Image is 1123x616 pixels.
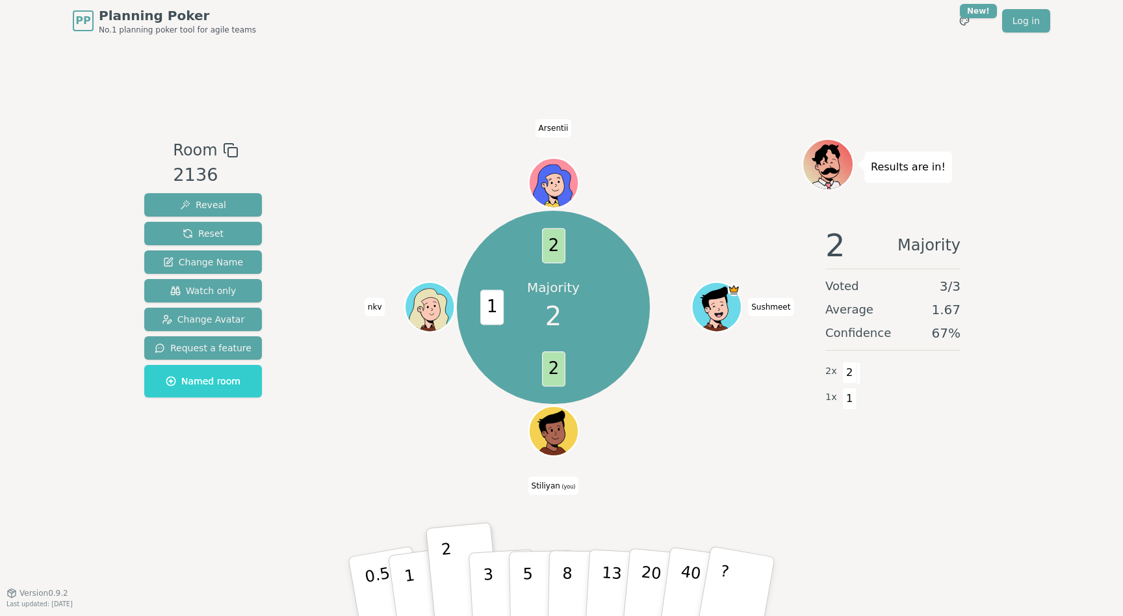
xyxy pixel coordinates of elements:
span: Average [825,301,873,319]
span: 2 [545,297,561,336]
p: Results are in! [871,158,946,176]
span: Named room [166,375,240,388]
button: Version0.9.2 [6,588,68,598]
span: 1 x [825,390,837,405]
span: No.1 planning poker tool for agile teams [99,25,256,35]
span: Reveal [180,198,226,211]
span: (you) [560,484,576,490]
span: Voted [825,277,859,295]
div: New! [960,4,997,18]
p: 2 [441,540,458,611]
span: Confidence [825,324,891,342]
a: Log in [1002,9,1050,33]
span: Change Name [163,256,243,269]
button: Change Avatar [144,308,262,331]
span: Request a feature [155,341,252,355]
span: Version 0.9.2 [19,588,68,598]
span: 67 % [932,324,961,342]
span: 1.67 [931,301,961,319]
span: Click to change your name [748,298,794,316]
span: 2 [842,362,857,384]
span: Majority [897,230,961,261]
span: Sushmeet is the host [727,284,740,296]
span: Reset [183,227,224,240]
span: 2 x [825,364,837,379]
span: 2 [542,351,565,386]
button: Watch only [144,279,262,302]
a: PPPlanning PokerNo.1 planning poker tool for agile teams [73,7,256,35]
span: PP [75,13,90,29]
span: Last updated: [DATE] [6,600,73,608]
button: Change Name [144,250,262,274]
span: Click to change your name [536,119,572,137]
span: 2 [825,230,845,261]
span: Planning Poker [99,7,256,25]
span: Click to change your name [528,477,579,495]
span: 3 / 3 [940,277,961,295]
p: Majority [527,278,580,297]
button: Named room [144,365,262,397]
span: 1 [842,388,857,410]
span: 1 [480,289,504,325]
button: Request a feature [144,336,262,360]
span: Click to change your name [365,298,385,316]
button: Reveal [144,193,262,217]
button: Click to change your avatar [530,408,577,455]
span: Watch only [170,284,237,297]
span: Change Avatar [162,313,245,326]
div: 2136 [173,162,238,189]
span: Room [173,139,217,162]
button: New! [953,9,976,33]
span: 2 [542,228,565,263]
button: Reset [144,222,262,245]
